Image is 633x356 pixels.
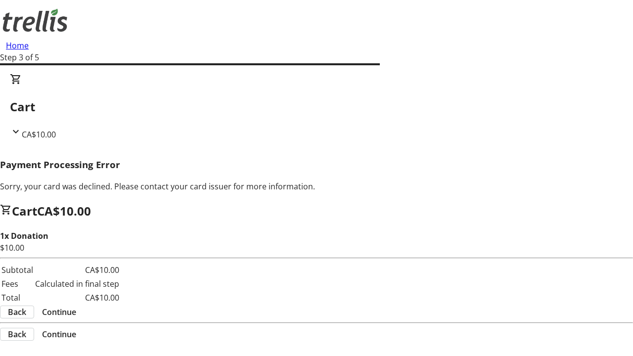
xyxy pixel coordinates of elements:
[8,328,26,340] span: Back
[1,264,34,276] td: Subtotal
[34,306,84,318] button: Continue
[35,277,120,290] td: Calculated in final step
[42,328,76,340] span: Continue
[35,264,120,276] td: CA$10.00
[34,328,84,340] button: Continue
[37,203,91,219] span: CA$10.00
[1,277,34,290] td: Fees
[1,291,34,304] td: Total
[10,98,623,116] h2: Cart
[8,306,26,318] span: Back
[10,73,623,140] div: CartCA$10.00
[22,129,56,140] span: CA$10.00
[35,291,120,304] td: CA$10.00
[12,203,37,219] span: Cart
[42,306,76,318] span: Continue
